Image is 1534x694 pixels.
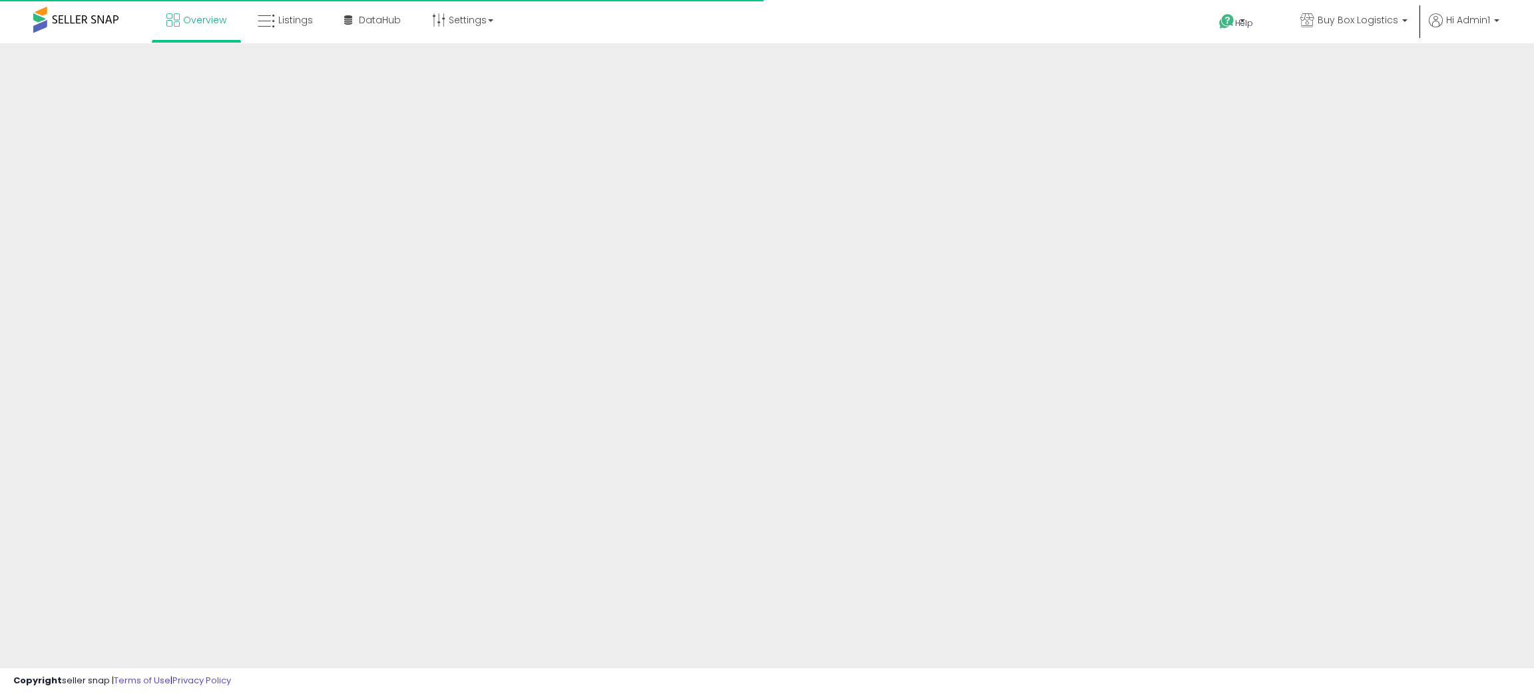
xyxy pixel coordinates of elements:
a: Hi Admin1 [1429,13,1499,43]
span: DataHub [359,13,401,27]
i: Get Help [1218,13,1235,30]
span: Overview [183,13,226,27]
span: Buy Box Logistics [1318,13,1398,27]
span: Hi Admin1 [1446,13,1490,27]
a: Help [1208,3,1279,43]
span: Help [1235,17,1253,29]
span: Listings [278,13,313,27]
